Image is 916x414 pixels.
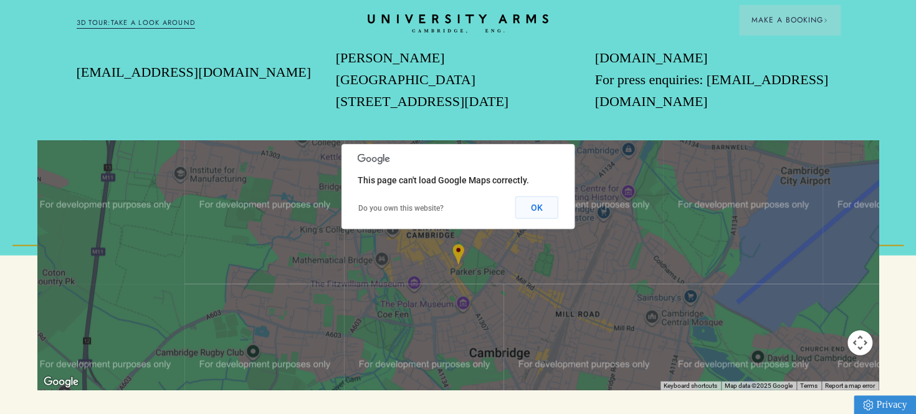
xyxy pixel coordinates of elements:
img: Arrow icon [823,18,828,22]
img: Privacy [863,400,873,410]
span: This page can't load Google Maps correctly. [358,175,529,185]
a: Open this area in Google Maps (opens a new window) [41,374,82,390]
button: Map camera controls [847,330,872,355]
a: 3D TOUR:TAKE A LOOK AROUND [77,17,196,29]
a: Privacy [854,395,916,414]
a: Home [368,14,548,34]
button: Keyboard shortcuts [664,382,717,390]
a: Report a map error [825,382,875,389]
span: Map data ©2025 Google [725,382,793,389]
span: Make a Booking [751,14,828,26]
a: Terms (opens in new tab) [800,382,818,389]
a: Do you own this website? [358,204,444,213]
button: OK [515,196,558,219]
img: Google [41,374,82,390]
button: Make a BookingArrow icon [739,5,840,35]
p: For reservations: [EMAIL_ADDRESS][DOMAIN_NAME] For press enquiries: [EMAIL_ADDRESS][DOMAIN_NAME] [595,24,840,112]
a: [EMAIL_ADDRESS][DOMAIN_NAME] [77,64,311,80]
p: University Arms [PERSON_NAME][GEOGRAPHIC_DATA][STREET_ADDRESS][DATE] [336,24,581,112]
